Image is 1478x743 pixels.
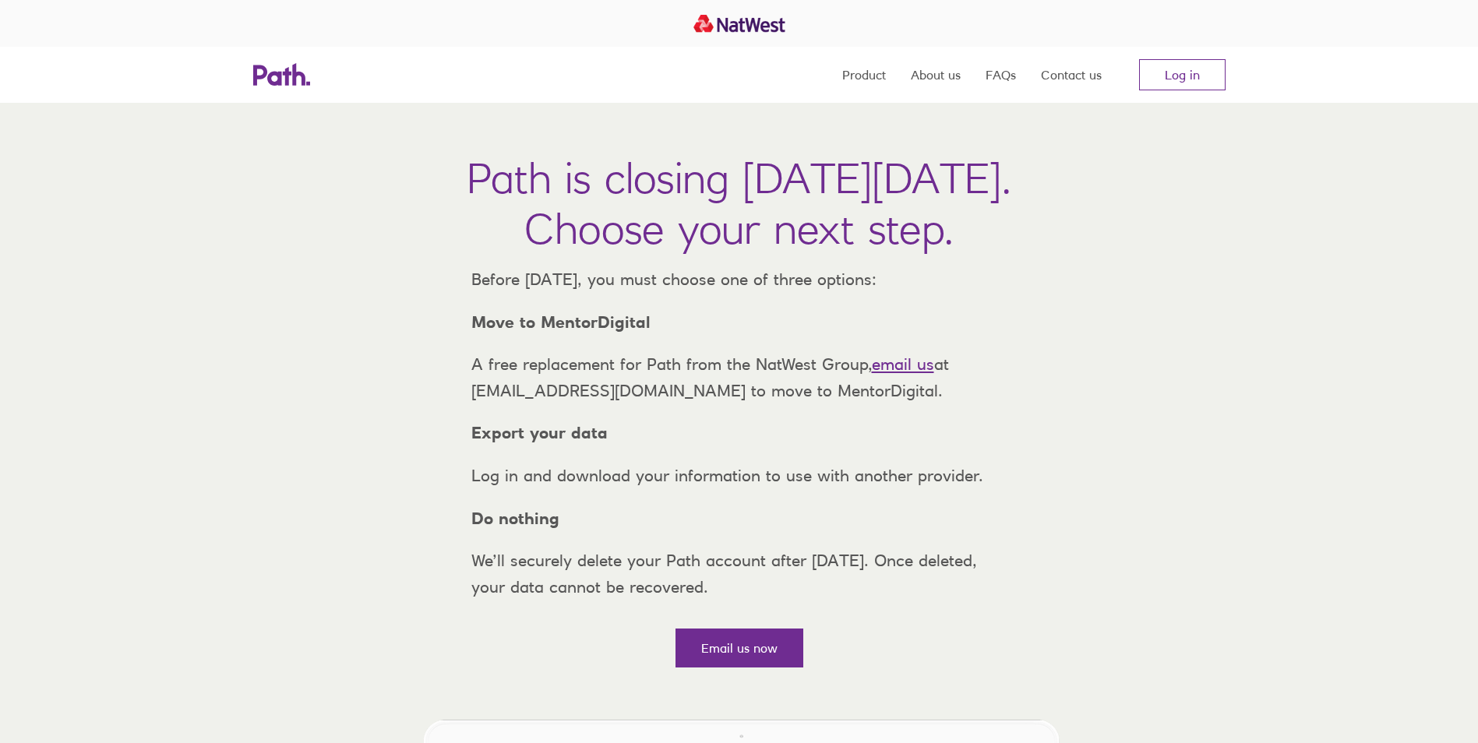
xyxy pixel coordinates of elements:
a: Email us now [676,629,803,667]
strong: Export your data [471,423,608,442]
p: Log in and download your information to use with another provider. [459,463,1020,489]
a: Contact us [1041,47,1102,103]
a: FAQs [986,47,1016,103]
a: email us [872,354,934,374]
strong: Do nothing [471,509,559,528]
a: About us [911,47,961,103]
a: Product [842,47,886,103]
h1: Path is closing [DATE][DATE]. Choose your next step. [467,153,1011,254]
p: Before [DATE], you must choose one of three options: [459,266,1020,293]
strong: Move to MentorDigital [471,312,651,332]
p: A free replacement for Path from the NatWest Group, at [EMAIL_ADDRESS][DOMAIN_NAME] to move to Me... [459,351,1020,403]
a: Log in [1139,59,1226,90]
p: We’ll securely delete your Path account after [DATE]. Once deleted, your data cannot be recovered. [459,548,1020,600]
